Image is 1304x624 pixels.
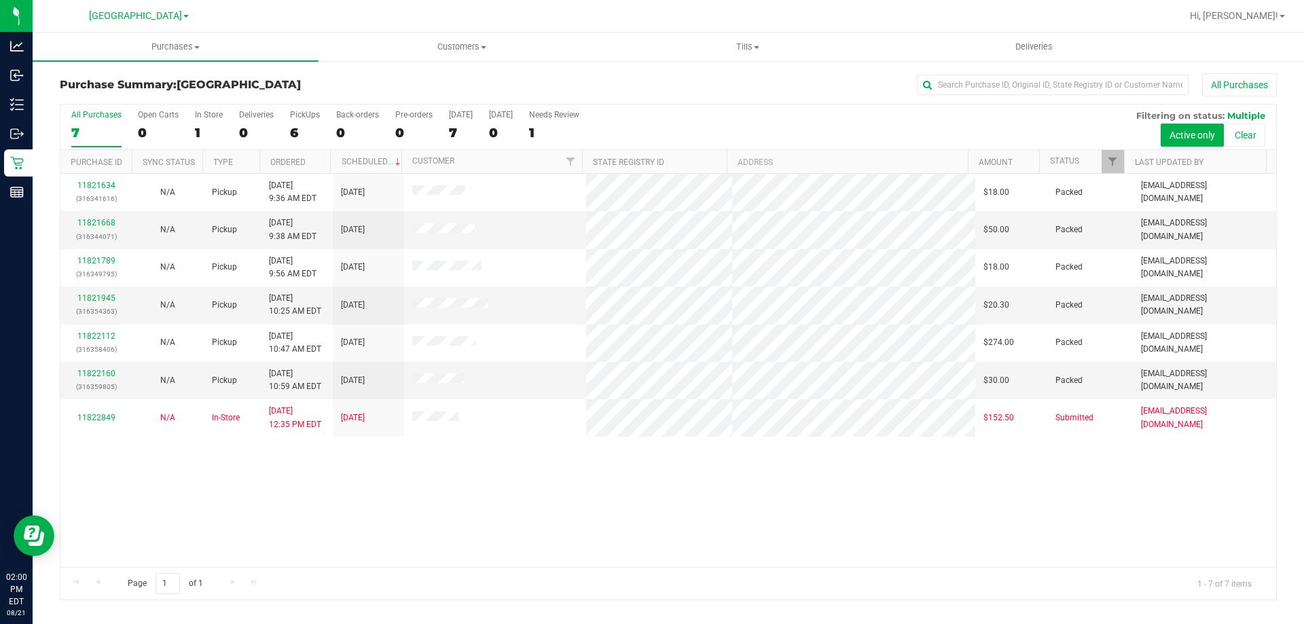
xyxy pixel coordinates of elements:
a: 11822160 [77,369,115,378]
span: Submitted [1055,411,1093,424]
span: Packed [1055,299,1083,312]
button: All Purchases [1202,73,1277,96]
span: $18.00 [983,261,1009,274]
button: N/A [160,374,175,387]
button: N/A [160,336,175,349]
p: 02:00 PM EDT [6,571,26,608]
span: Pickup [212,336,237,349]
a: Type [213,158,233,167]
span: [DATE] [341,261,365,274]
a: Tills [604,33,890,61]
span: [DATE] 9:56 AM EDT [269,255,316,280]
span: [DATE] [341,186,365,199]
span: [DATE] 10:25 AM EDT [269,292,321,318]
span: Packed [1055,261,1083,274]
a: Purchase ID [71,158,122,167]
button: Active only [1161,124,1224,147]
span: Not Applicable [160,225,175,234]
a: Customer [412,156,454,166]
a: State Registry ID [593,158,664,167]
span: $274.00 [983,336,1014,349]
a: 11821634 [77,181,115,190]
div: [DATE] [489,110,513,120]
a: 11821789 [77,256,115,265]
h3: Purchase Summary: [60,79,465,91]
div: [DATE] [449,110,473,120]
input: 1 [156,573,180,594]
div: PickUps [290,110,320,120]
span: Pickup [212,186,237,199]
span: Packed [1055,186,1083,199]
a: Scheduled [342,157,403,166]
input: Search Purchase ID, Original ID, State Registry ID or Customer Name... [917,75,1189,95]
div: Back-orders [336,110,379,120]
iframe: Resource center [14,515,54,556]
div: 1 [529,125,579,141]
a: Status [1050,156,1079,166]
span: Purchases [33,41,319,53]
span: [DATE] [341,299,365,312]
span: Filtering on status: [1136,110,1225,121]
inline-svg: Analytics [10,39,24,53]
p: (316344071) [69,230,124,243]
div: 1 [195,125,223,141]
div: 7 [449,125,473,141]
button: N/A [160,261,175,274]
span: $50.00 [983,223,1009,236]
span: [DATE] [341,223,365,236]
p: (316341616) [69,192,124,205]
div: Deliveries [239,110,274,120]
span: Not Applicable [160,375,175,385]
span: Not Applicable [160,187,175,197]
span: Tills [605,41,890,53]
div: 0 [138,125,179,141]
span: $30.00 [983,374,1009,387]
span: [EMAIL_ADDRESS][DOMAIN_NAME] [1141,292,1268,318]
span: Customers [319,41,604,53]
div: Pre-orders [395,110,433,120]
span: [DATE] [341,411,365,424]
button: N/A [160,299,175,312]
inline-svg: Outbound [10,127,24,141]
a: 11822112 [77,331,115,341]
a: Filter [560,150,582,173]
a: Amount [979,158,1013,167]
span: Pickup [212,261,237,274]
div: Open Carts [138,110,179,120]
span: [EMAIL_ADDRESS][DOMAIN_NAME] [1141,367,1268,393]
p: (316359805) [69,380,124,393]
span: Page of 1 [116,573,214,594]
span: $152.50 [983,411,1014,424]
span: Not Applicable [160,337,175,347]
button: N/A [160,411,175,424]
a: Customers [319,33,604,61]
button: N/A [160,186,175,199]
span: [DATE] 9:38 AM EDT [269,217,316,242]
span: [EMAIL_ADDRESS][DOMAIN_NAME] [1141,405,1268,430]
inline-svg: Reports [10,185,24,199]
span: $20.30 [983,299,1009,312]
span: [GEOGRAPHIC_DATA] [177,78,301,91]
span: Packed [1055,336,1083,349]
span: Hi, [PERSON_NAME]! [1190,10,1278,21]
span: [EMAIL_ADDRESS][DOMAIN_NAME] [1141,255,1268,280]
span: In-Store [212,411,240,424]
div: 6 [290,125,320,141]
th: Address [727,150,968,174]
span: [GEOGRAPHIC_DATA] [89,10,182,22]
span: Packed [1055,374,1083,387]
button: N/A [160,223,175,236]
span: [DATE] 10:59 AM EDT [269,367,321,393]
span: 1 - 7 of 7 items [1187,573,1263,593]
p: 08/21 [6,608,26,618]
span: $18.00 [983,186,1009,199]
a: 11821668 [77,218,115,227]
span: [DATE] 9:36 AM EDT [269,179,316,205]
a: Sync Status [143,158,195,167]
span: Pickup [212,223,237,236]
p: (316349795) [69,268,124,280]
span: [EMAIL_ADDRESS][DOMAIN_NAME] [1141,179,1268,205]
inline-svg: Retail [10,156,24,170]
span: Not Applicable [160,413,175,422]
div: All Purchases [71,110,122,120]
